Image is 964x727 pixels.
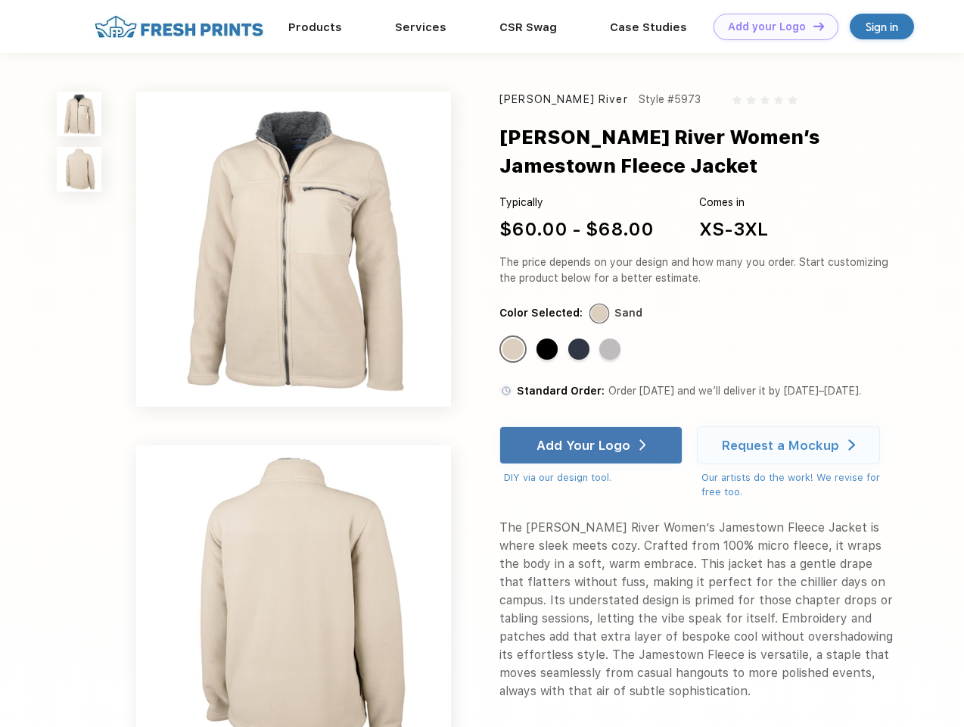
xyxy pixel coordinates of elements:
[536,339,558,360] div: Black
[866,18,898,36] div: Sign in
[746,95,755,105] img: gray_star.svg
[536,438,630,453] div: Add Your Logo
[499,384,513,398] img: standard order
[722,438,839,453] div: Request a Mockup
[850,14,914,39] a: Sign in
[499,92,628,108] div: [PERSON_NAME] River
[499,519,894,700] div: The [PERSON_NAME] River Women’s Jamestown Fleece Jacket is where sleek meets cozy. Crafted from 1...
[788,95,797,105] img: gray_star.svg
[701,470,894,500] div: Our artists do the work! We revise for free too.
[639,92,701,108] div: Style #5973
[502,339,524,360] div: Sand
[813,22,824,30] img: DT
[499,123,933,181] div: [PERSON_NAME] River Women’s Jamestown Fleece Jacket
[90,14,268,40] img: fo%20logo%202.webp
[57,147,101,192] img: func=resize&h=100
[639,439,646,451] img: white arrow
[499,305,583,321] div: Color Selected:
[732,95,742,105] img: gray_star.svg
[774,95,783,105] img: gray_star.svg
[614,305,642,321] div: Sand
[499,216,654,243] div: $60.00 - $68.00
[517,385,605,397] span: Standard Order:
[504,470,683,485] div: DIY via our design tool.
[136,92,451,407] img: func=resize&h=640
[699,216,768,243] div: XS-3XL
[608,385,861,397] span: Order [DATE] and we’ll deliver it by [DATE]–[DATE].
[57,92,101,136] img: func=resize&h=100
[499,195,654,211] div: Typically
[699,195,768,211] div: Comes in
[568,339,589,360] div: Navy
[288,20,342,34] a: Products
[760,95,770,105] img: gray_star.svg
[848,439,855,451] img: white arrow
[499,254,894,286] div: The price depends on your design and how many you order. Start customizing the product below for ...
[728,20,806,33] div: Add your Logo
[599,339,620,360] div: Light-Grey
